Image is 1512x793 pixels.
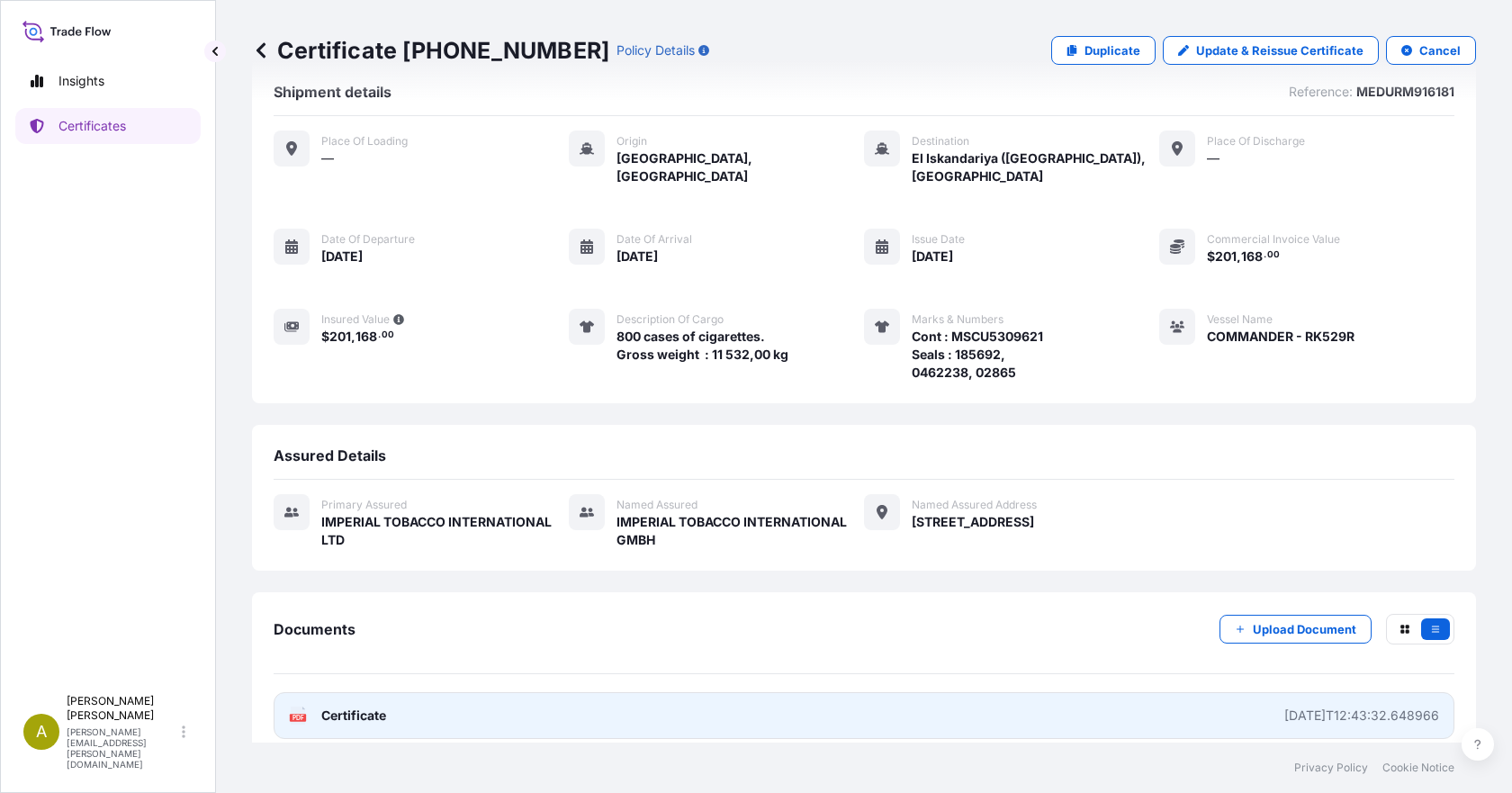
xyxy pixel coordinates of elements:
[321,707,386,725] span: Certificate
[616,149,864,185] span: [GEOGRAPHIC_DATA], [GEOGRAPHIC_DATA]
[1241,250,1263,263] span: 168
[1207,328,1354,346] span: COMMANDER - RK529R
[1051,36,1156,65] a: Duplicate
[58,117,126,135] p: Certificates
[1207,149,1219,167] span: —
[378,332,381,338] span: .
[616,498,697,512] span: Named Assured
[616,41,695,59] p: Policy Details
[274,446,386,464] span: Assured Details
[912,328,1043,382] span: Cont : MSCU5309621 Seals : 185692, 0462238, 02865
[1382,761,1454,775] a: Cookie Notice
[274,692,1454,739] a: PDFCertificate[DATE]T12:43:32.648966
[1284,707,1439,725] div: [DATE]T12:43:32.648966
[1267,252,1280,258] span: 00
[912,513,1034,531] span: [STREET_ADDRESS]
[321,149,334,167] span: —
[616,312,724,327] span: Description of cargo
[321,232,415,247] span: Date of departure
[36,723,47,741] span: A
[1237,250,1241,263] span: ,
[1264,252,1266,258] span: .
[329,330,351,343] span: 201
[1294,761,1368,775] a: Privacy Policy
[912,232,965,247] span: Issue Date
[321,498,407,512] span: Primary assured
[321,513,569,549] span: IMPERIAL TOBACCO INTERNATIONAL LTD
[1253,620,1356,638] p: Upload Document
[912,134,969,149] span: Destination
[1163,36,1379,65] a: Update & Reissue Certificate
[616,232,692,247] span: Date of arrival
[1207,232,1340,247] span: Commercial Invoice Value
[912,248,953,266] span: [DATE]
[1207,250,1215,263] span: $
[292,715,304,721] text: PDF
[1219,615,1372,644] button: Upload Document
[1215,250,1237,263] span: 201
[616,248,658,266] span: [DATE]
[1207,134,1305,149] span: Place of discharge
[321,312,390,327] span: Insured Value
[321,134,408,149] span: Place of Loading
[252,36,609,65] p: Certificate [PHONE_NUMBER]
[321,248,363,266] span: [DATE]
[616,328,788,364] span: 800 cases of cigarettes. Gross weight : 11 532,00 kg
[382,332,394,338] span: 00
[1419,41,1461,59] p: Cancel
[616,513,864,549] span: IMPERIAL TOBACCO INTERNATIONAL GMBH
[274,620,355,638] span: Documents
[912,149,1159,185] span: El Iskandariya ([GEOGRAPHIC_DATA]), [GEOGRAPHIC_DATA]
[67,726,178,770] p: [PERSON_NAME][EMAIL_ADDRESS][PERSON_NAME][DOMAIN_NAME]
[616,134,647,149] span: Origin
[321,330,329,343] span: $
[1386,36,1476,65] button: Cancel
[1084,41,1140,59] p: Duplicate
[58,72,104,90] p: Insights
[15,63,201,99] a: Insights
[1196,41,1363,59] p: Update & Reissue Certificate
[355,330,377,343] span: 168
[912,312,1003,327] span: Marks & Numbers
[912,498,1037,512] span: Named Assured Address
[1207,312,1273,327] span: Vessel Name
[351,330,355,343] span: ,
[15,108,201,144] a: Certificates
[67,694,178,723] p: [PERSON_NAME] [PERSON_NAME]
